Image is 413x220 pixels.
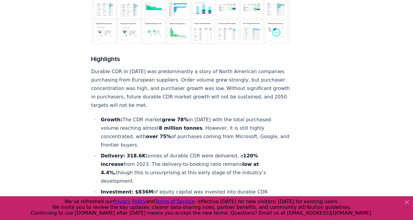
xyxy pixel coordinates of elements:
strong: grew 78% [162,117,189,122]
li: The CDR market in [DATE] with the total purchased volume reaching almost . However, it is still h... [99,116,290,149]
strong: over 75% [146,134,171,139]
h3: Highlights [91,54,290,64]
p: Durable CDR in [DATE] was predominantly a story of North American companies purchasing from Europ... [91,67,290,110]
strong: Growth: [101,117,123,122]
strong: Investment: $836M [101,189,153,195]
strong: Delivery: 318.6K [101,153,146,159]
li: tonnes of durable CDR were delivered, a from 2023​. The delivery-to-booking ratio remains though ... [99,152,290,185]
strong: 8 million tonnes [159,125,202,131]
